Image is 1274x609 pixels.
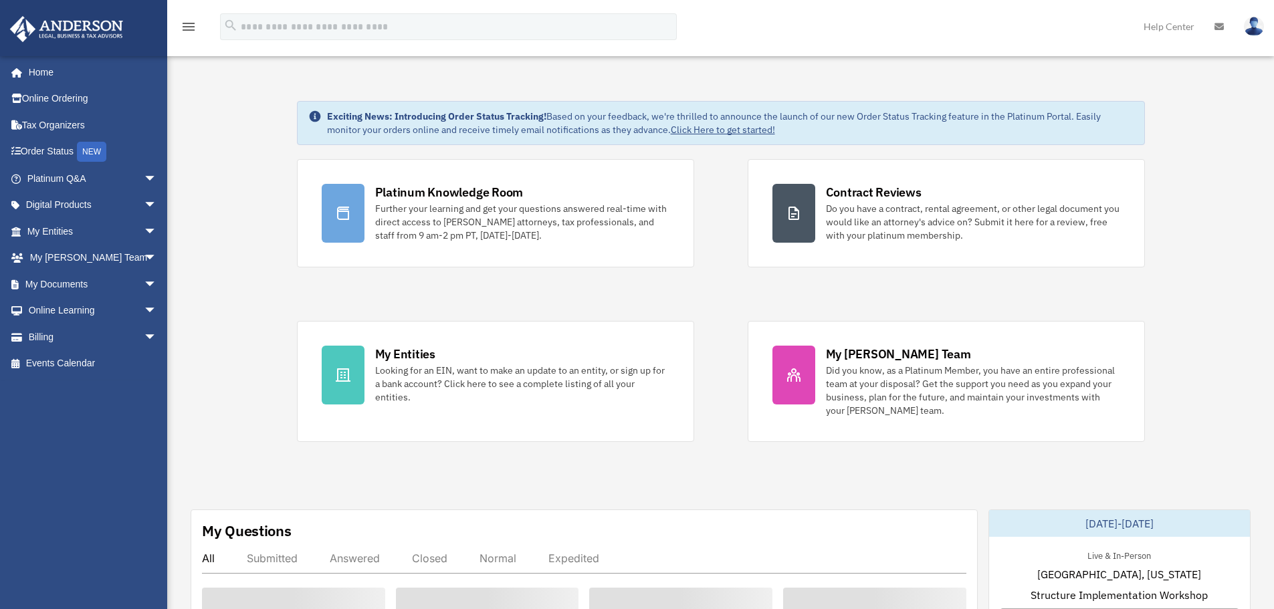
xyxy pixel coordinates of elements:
div: Do you have a contract, rental agreement, or other legal document you would like an attorney's ad... [826,202,1120,242]
a: Online Learningarrow_drop_down [9,297,177,324]
div: Closed [412,552,447,565]
div: Expedited [548,552,599,565]
span: arrow_drop_down [144,218,171,245]
div: Live & In-Person [1077,547,1162,562]
div: Did you know, as a Platinum Member, you have an entire professional team at your disposal? Get th... [826,364,1120,417]
div: Submitted [247,552,298,565]
div: NEW [77,142,106,162]
a: My [PERSON_NAME] Team Did you know, as a Platinum Member, you have an entire professional team at... [748,321,1145,442]
div: My Questions [202,521,292,541]
div: Contract Reviews [826,184,922,201]
i: menu [181,19,197,35]
span: Structure Implementation Workshop [1031,587,1208,603]
span: arrow_drop_down [144,192,171,219]
a: Tax Organizers [9,112,177,138]
span: arrow_drop_down [144,245,171,272]
div: My [PERSON_NAME] Team [826,346,971,362]
div: [DATE]-[DATE] [989,510,1250,537]
div: All [202,552,215,565]
div: Answered [330,552,380,565]
span: arrow_drop_down [144,297,171,325]
a: My [PERSON_NAME] Teamarrow_drop_down [9,245,177,271]
div: Looking for an EIN, want to make an update to an entity, or sign up for a bank account? Click her... [375,364,669,404]
a: Platinum Knowledge Room Further your learning and get your questions answered real-time with dire... [297,159,694,267]
strong: Exciting News: Introducing Order Status Tracking! [327,110,546,122]
a: Events Calendar [9,350,177,377]
span: [GEOGRAPHIC_DATA], [US_STATE] [1037,566,1201,582]
a: My Entitiesarrow_drop_down [9,218,177,245]
a: My Entities Looking for an EIN, want to make an update to an entity, or sign up for a bank accoun... [297,321,694,442]
span: arrow_drop_down [144,324,171,351]
span: arrow_drop_down [144,271,171,298]
img: User Pic [1244,17,1264,36]
i: search [223,18,238,33]
div: Based on your feedback, we're thrilled to announce the launch of our new Order Status Tracking fe... [327,110,1134,136]
a: Online Ordering [9,86,177,112]
a: My Documentsarrow_drop_down [9,271,177,297]
span: arrow_drop_down [144,165,171,193]
a: Home [9,59,171,86]
div: My Entities [375,346,435,362]
a: Billingarrow_drop_down [9,324,177,350]
a: Platinum Q&Aarrow_drop_down [9,165,177,192]
img: Anderson Advisors Platinum Portal [6,16,127,42]
a: Contract Reviews Do you have a contract, rental agreement, or other legal document you would like... [748,159,1145,267]
div: Further your learning and get your questions answered real-time with direct access to [PERSON_NAM... [375,202,669,242]
a: Click Here to get started! [671,124,775,136]
a: menu [181,23,197,35]
a: Digital Productsarrow_drop_down [9,192,177,219]
div: Platinum Knowledge Room [375,184,524,201]
a: Order StatusNEW [9,138,177,166]
div: Normal [480,552,516,565]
